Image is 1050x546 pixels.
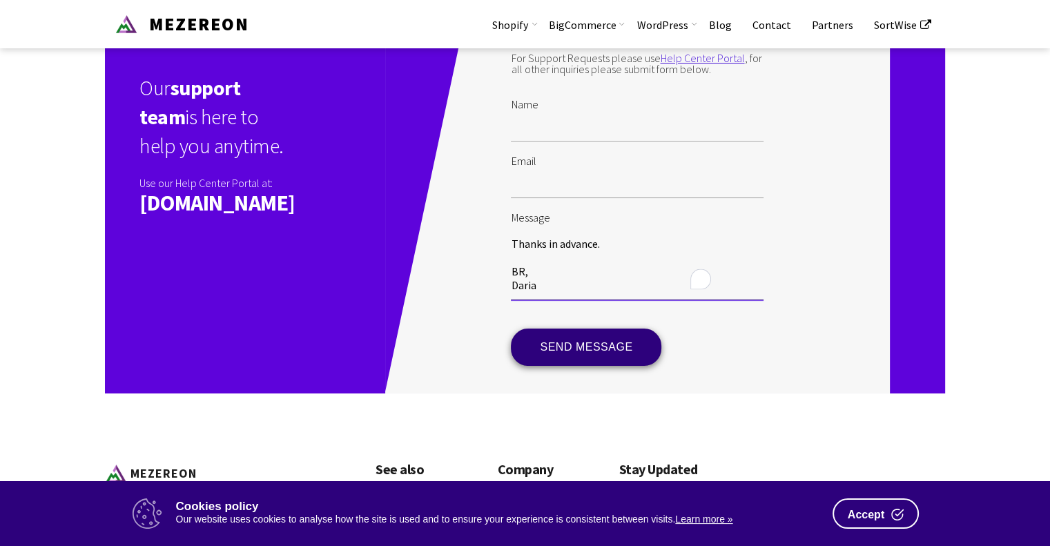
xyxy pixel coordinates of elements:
a: Mezereon MEZEREON [105,10,249,33]
p: Cookies policy [176,500,822,512]
label: Name [511,85,764,110]
h3: See also [376,462,469,490]
label: Email [511,142,764,166]
span: MEZEREON [130,465,197,481]
a: Learn more » [675,514,732,525]
div: Our website uses cookies to analyse how the site is used and to ensure your experience is consist... [176,512,822,527]
button: Accept [833,498,919,529]
h3: Stay Updated [619,462,862,490]
h3: Our is here to help you anytime. [139,66,295,174]
h3: Company [497,462,591,490]
textarea: To enrich screen reader interactions, please activate Accessibility in Grammarly extension settings [511,223,764,300]
a: [DOMAIN_NAME] [139,192,295,214]
span: Accept [848,509,884,520]
p: Use our Help Center Portal at: [139,174,295,192]
img: Mezereon [105,462,127,485]
span: MEZEREON [142,12,249,35]
span: support team [139,75,240,130]
div: For Support Requests please use , for all other inquiries please submit form below. [511,52,764,75]
input: SEND MESSAGE [511,329,661,366]
label: Message [511,198,764,223]
img: Mezereon [115,13,137,35]
a: Help Center Portal [660,51,744,65]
